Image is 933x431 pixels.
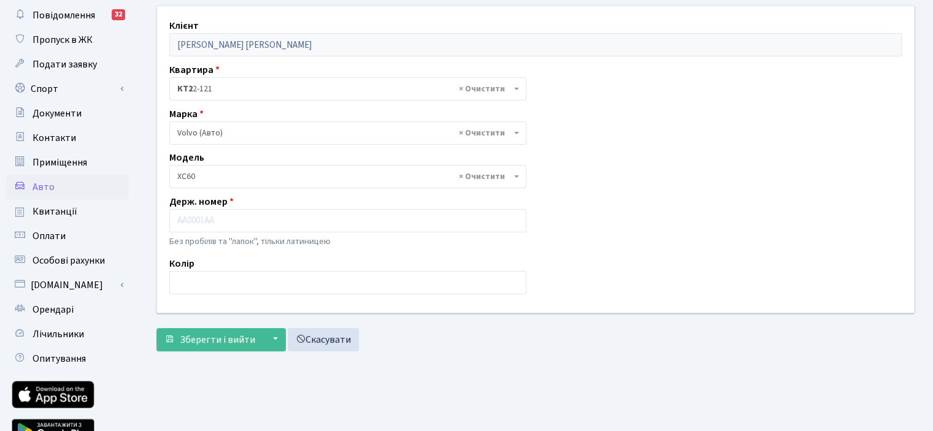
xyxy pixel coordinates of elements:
a: Документи [6,101,129,126]
a: Подати заявку [6,52,129,77]
div: 32 [112,9,125,20]
a: Скасувати [288,328,359,351]
a: Повідомлення32 [6,3,129,28]
a: Оплати [6,224,129,248]
a: Орендарі [6,297,129,322]
span: Орендарі [33,303,74,316]
span: Видалити всі елементи [459,83,505,95]
span: Квитанції [33,205,77,218]
span: <b>КТ2</b>&nbsp;&nbsp;&nbsp;2-121 [177,83,511,95]
label: Марка [169,107,204,121]
a: Авто [6,175,129,199]
span: Зберегти і вийти [180,333,255,346]
span: Лічильники [33,327,84,341]
a: Особові рахунки [6,248,129,273]
a: Лічильники [6,322,129,346]
span: Подати заявку [33,58,97,71]
span: Оплати [33,229,66,243]
a: Приміщення [6,150,129,175]
b: КТ2 [177,83,193,95]
span: Повідомлення [33,9,95,22]
button: Зберегти і вийти [156,328,263,351]
span: Видалити всі елементи [459,127,505,139]
span: Volvo (Авто) [169,121,526,145]
a: [DOMAIN_NAME] [6,273,129,297]
p: Без пробілів та "лапок", тільки латиницею [169,235,526,248]
label: Держ. номер [169,194,234,209]
a: Опитування [6,346,129,371]
span: Контакти [33,131,76,145]
span: Особові рахунки [33,254,105,267]
input: AA0001AA [169,209,526,232]
span: Пропуск в ЖК [33,33,93,47]
label: Клієнт [169,18,199,33]
a: Пропуск в ЖК [6,28,129,52]
span: Опитування [33,352,86,365]
span: Документи [33,107,82,120]
span: Приміщення [33,156,87,169]
span: Volvo (Авто) [177,127,511,139]
span: Видалити всі елементи [459,170,505,183]
label: Модель [169,150,204,165]
label: Квартира [169,63,220,77]
label: Колір [169,256,194,271]
a: Спорт [6,77,129,101]
span: XC60 [177,170,511,183]
span: <b>КТ2</b>&nbsp;&nbsp;&nbsp;2-121 [169,77,526,101]
a: Контакти [6,126,129,150]
a: Квитанції [6,199,129,224]
span: Авто [33,180,55,194]
span: XC60 [169,165,526,188]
